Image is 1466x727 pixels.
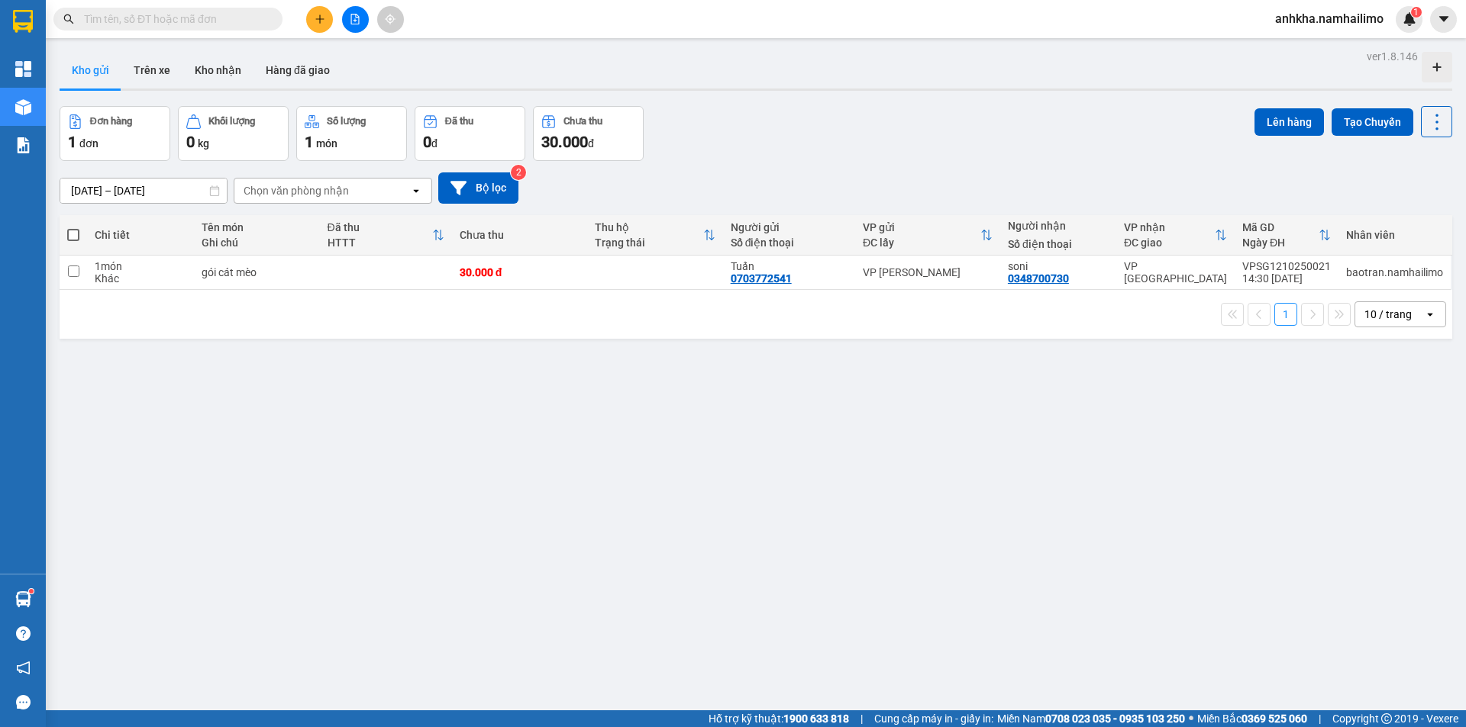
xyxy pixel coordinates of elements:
[385,14,396,24] span: aim
[1381,713,1392,724] span: copyright
[533,106,644,161] button: Chưa thu30.000đ
[415,106,525,161] button: Đã thu0đ
[1008,260,1109,272] div: soni
[95,229,186,241] div: Chi tiết
[1242,221,1319,233] div: Mã GD
[731,236,848,249] div: Số điện thoại
[306,6,333,33] button: plus
[1242,260,1331,272] div: VPSG1210250021
[997,710,1185,727] span: Miền Nam
[15,137,31,153] img: solution-icon
[1045,713,1185,725] strong: 0708 023 035 - 0935 103 250
[320,215,452,256] th: Toggle SortBy
[541,133,588,151] span: 30.000
[13,10,33,33] img: logo-vxr
[1413,7,1419,18] span: 1
[460,229,580,241] div: Chưa thu
[60,106,170,161] button: Đơn hàng1đơn
[1319,710,1321,727] span: |
[253,52,342,88] button: Hàng đã giao
[16,695,31,709] span: message
[15,99,31,115] img: warehouse-icon
[863,266,993,278] div: VP [PERSON_NAME]
[84,11,264,27] input: Tìm tên, số ĐT hoặc mã đơn
[595,221,702,233] div: Thu hộ
[1346,229,1443,241] div: Nhân viên
[731,221,848,233] div: Người gửi
[595,236,702,249] div: Trạng thái
[1116,215,1235,256] th: Toggle SortBy
[861,710,863,727] span: |
[1008,272,1069,285] div: 0348700730
[1235,215,1338,256] th: Toggle SortBy
[16,626,31,641] span: question-circle
[202,266,312,278] div: gói cát mèo
[1008,238,1109,250] div: Số điện thoại
[60,52,121,88] button: Kho gửi
[316,137,337,150] span: món
[202,221,312,233] div: Tên món
[1274,303,1297,326] button: 1
[587,215,722,256] th: Toggle SortBy
[178,106,289,161] button: Khối lượng0kg
[1189,716,1193,722] span: ⚪️
[863,236,980,249] div: ĐC lấy
[423,133,431,151] span: 0
[1008,220,1109,232] div: Người nhận
[1124,236,1215,249] div: ĐC giao
[342,6,369,33] button: file-add
[296,106,407,161] button: Số lượng1món
[1364,307,1412,322] div: 10 / trang
[315,14,325,24] span: plus
[1242,713,1307,725] strong: 0369 525 060
[68,133,76,151] span: 1
[1254,108,1324,136] button: Lên hàng
[198,137,209,150] span: kg
[95,272,186,285] div: Khác
[1437,12,1451,26] span: caret-down
[350,14,360,24] span: file-add
[855,215,1000,256] th: Toggle SortBy
[60,179,227,203] input: Select a date range.
[511,165,526,180] sup: 2
[588,137,594,150] span: đ
[186,133,195,151] span: 0
[1411,7,1422,18] sup: 1
[328,221,432,233] div: Đã thu
[1422,52,1452,82] div: Tạo kho hàng mới
[327,116,366,127] div: Số lượng
[431,137,438,150] span: đ
[244,183,349,198] div: Chọn văn phòng nhận
[305,133,313,151] span: 1
[328,236,432,249] div: HTTT
[1242,272,1331,285] div: 14:30 [DATE]
[95,260,186,272] div: 1 món
[182,52,253,88] button: Kho nhận
[438,172,518,204] button: Bộ lọc
[1124,260,1227,285] div: VP [GEOGRAPHIC_DATA]
[1346,266,1443,278] div: baotran.namhailimo
[863,221,980,233] div: VP gửi
[208,116,255,127] div: Khối lượng
[709,710,849,727] span: Hỗ trợ kỹ thuật:
[1424,308,1436,320] svg: open
[16,661,31,675] span: notification
[1263,9,1396,28] span: anhkha.namhailimo
[783,713,849,725] strong: 1900 633 818
[90,116,132,127] div: Đơn hàng
[1430,6,1457,33] button: caret-down
[1403,12,1416,26] img: icon-new-feature
[874,710,993,727] span: Cung cấp máy in - giấy in:
[15,61,31,77] img: dashboard-icon
[1367,48,1418,65] div: ver 1.8.146
[121,52,182,88] button: Trên xe
[79,137,98,150] span: đơn
[1332,108,1413,136] button: Tạo Chuyến
[731,260,848,272] div: Tuấn
[563,116,602,127] div: Chưa thu
[1242,236,1319,249] div: Ngày ĐH
[460,266,580,278] div: 30.000 đ
[29,589,34,594] sup: 1
[63,14,74,24] span: search
[1197,710,1307,727] span: Miền Bắc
